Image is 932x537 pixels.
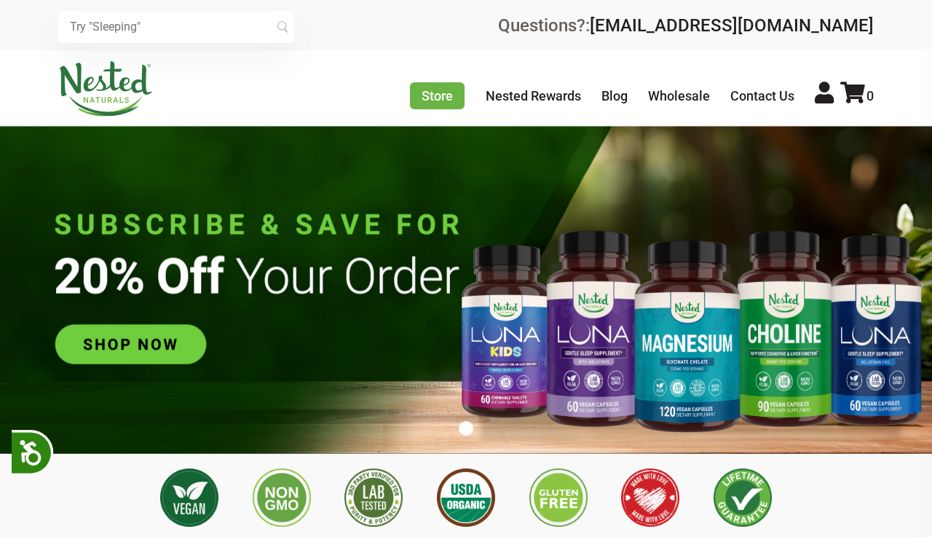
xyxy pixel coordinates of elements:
[344,469,403,527] img: 3rd Party Lab Tested
[459,421,473,436] button: 1 of 1
[866,88,874,103] span: 0
[730,88,794,103] a: Contact Us
[437,469,495,527] img: USDA Organic
[253,469,311,527] img: Non GMO
[601,88,628,103] a: Blog
[498,17,874,34] div: Questions?:
[160,469,218,527] img: Vegan
[58,11,294,43] input: Try "Sleeping"
[486,88,581,103] a: Nested Rewards
[58,61,153,117] img: Nested Naturals
[648,88,710,103] a: Wholesale
[529,469,588,527] img: Gluten Free
[621,469,679,527] img: Made with Love
[410,82,465,109] a: Store
[714,469,772,527] img: Lifetime Guarantee
[590,15,874,36] a: [EMAIL_ADDRESS][DOMAIN_NAME]
[840,88,874,103] a: 0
